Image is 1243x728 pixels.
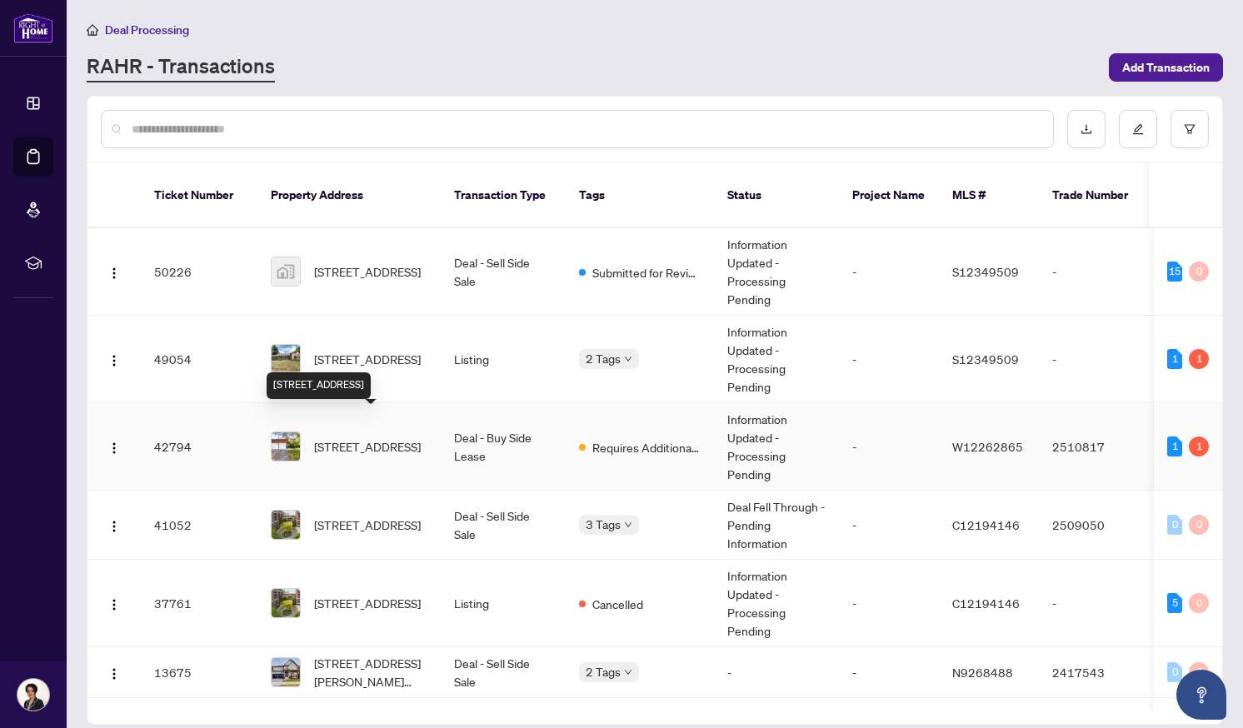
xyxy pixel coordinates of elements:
[1039,647,1156,698] td: 2417543
[107,267,121,280] img: Logo
[141,647,257,698] td: 13675
[141,560,257,647] td: 37761
[714,316,839,403] td: Information Updated - Processing Pending
[107,441,121,455] img: Logo
[272,589,300,617] img: thumbnail-img
[1167,262,1182,282] div: 15
[1189,262,1209,282] div: 0
[1067,110,1106,148] button: download
[586,349,621,368] span: 2 Tags
[441,403,566,491] td: Deal - Buy Side Lease
[624,521,632,529] span: down
[839,560,939,647] td: -
[441,316,566,403] td: Listing
[952,352,1019,366] span: S12349509
[272,345,300,373] img: thumbnail-img
[141,228,257,316] td: 50226
[107,520,121,533] img: Logo
[624,355,632,363] span: down
[101,659,127,686] button: Logo
[141,163,257,228] th: Ticket Number
[566,163,714,228] th: Tags
[101,258,127,285] button: Logo
[1167,593,1182,613] div: 5
[952,264,1019,279] span: S12349509
[272,658,300,686] img: thumbnail-img
[441,163,566,228] th: Transaction Type
[714,647,839,698] td: -
[714,560,839,647] td: Information Updated - Processing Pending
[1184,123,1196,135] span: filter
[141,316,257,403] td: 49054
[105,22,189,37] span: Deal Processing
[267,372,371,399] div: [STREET_ADDRESS]
[1039,228,1156,316] td: -
[939,163,1039,228] th: MLS #
[1167,349,1182,369] div: 1
[714,491,839,560] td: Deal Fell Through - Pending Information
[1189,662,1209,682] div: 0
[1109,53,1223,82] button: Add Transaction
[257,163,441,228] th: Property Address
[441,560,566,647] td: Listing
[1039,560,1156,647] td: -
[1167,515,1182,535] div: 0
[839,228,939,316] td: -
[1039,163,1156,228] th: Trade Number
[1176,670,1226,720] button: Open asap
[952,665,1013,680] span: N9268488
[1039,316,1156,403] td: -
[952,596,1020,611] span: C12194146
[314,262,421,281] span: [STREET_ADDRESS]
[1039,403,1156,491] td: 2510817
[441,228,566,316] td: Deal - Sell Side Sale
[592,438,701,456] span: Requires Additional Docs
[1189,349,1209,369] div: 1
[87,52,275,82] a: RAHR - Transactions
[586,515,621,534] span: 3 Tags
[1171,110,1209,148] button: filter
[87,24,98,36] span: home
[839,647,939,698] td: -
[839,316,939,403] td: -
[714,228,839,316] td: Information Updated - Processing Pending
[314,350,421,368] span: [STREET_ADDRESS]
[714,163,839,228] th: Status
[17,679,49,711] img: Profile Icon
[714,403,839,491] td: Information Updated - Processing Pending
[1122,54,1210,81] span: Add Transaction
[1119,110,1157,148] button: edit
[441,647,566,698] td: Deal - Sell Side Sale
[1039,491,1156,560] td: 2509050
[592,595,643,613] span: Cancelled
[624,668,632,676] span: down
[441,491,566,560] td: Deal - Sell Side Sale
[314,654,427,691] span: [STREET_ADDRESS][PERSON_NAME][PERSON_NAME]
[314,594,421,612] span: [STREET_ADDRESS]
[839,163,939,228] th: Project Name
[101,433,127,460] button: Logo
[952,517,1020,532] span: C12194146
[101,590,127,616] button: Logo
[839,491,939,560] td: -
[586,662,621,681] span: 2 Tags
[107,354,121,367] img: Logo
[1081,123,1092,135] span: download
[314,437,421,456] span: [STREET_ADDRESS]
[1189,515,1209,535] div: 0
[1189,436,1209,456] div: 1
[314,516,421,534] span: [STREET_ADDRESS]
[107,667,121,681] img: Logo
[1189,593,1209,613] div: 0
[141,403,257,491] td: 42794
[1167,436,1182,456] div: 1
[101,511,127,538] button: Logo
[272,511,300,539] img: thumbnail-img
[101,346,127,372] button: Logo
[1132,123,1144,135] span: edit
[839,403,939,491] td: -
[107,598,121,611] img: Logo
[272,432,300,461] img: thumbnail-img
[141,491,257,560] td: 41052
[592,263,701,282] span: Submitted for Review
